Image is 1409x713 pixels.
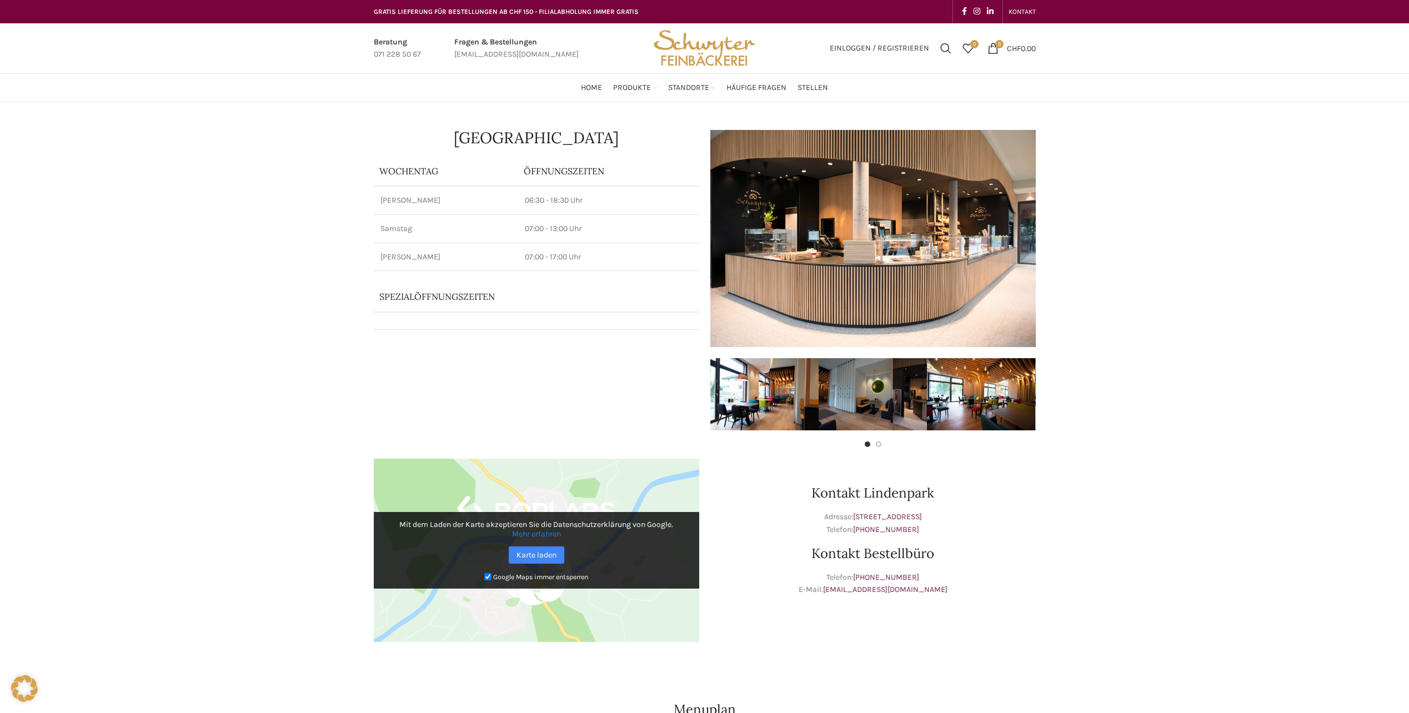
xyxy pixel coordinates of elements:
[726,77,786,99] a: Häufige Fragen
[668,77,715,99] a: Standorte
[374,36,421,61] a: Infobox link
[374,459,699,642] img: Google Maps
[982,37,1041,59] a: 0 CHF0.00
[957,37,979,59] div: Meine Wunschliste
[710,486,1036,500] h2: Kontakt Lindenpark
[865,441,870,447] li: Go to slide 1
[368,77,1041,99] div: Main navigation
[650,23,759,73] img: Bäckerei Schwyter
[710,571,1036,596] p: Telefon: E-Mail:
[710,358,819,430] div: 1 / 4
[524,165,694,177] p: ÖFFNUNGSZEITEN
[830,44,929,52] span: Einloggen / Registrieren
[382,520,691,539] p: Mit dem Laden der Karte akzeptieren Sie die Datenschutzerklärung von Google.
[1035,358,1144,430] img: 016-e1571924866289
[380,223,512,234] p: Samstag
[935,37,957,59] a: Suchen
[710,547,1036,560] h2: Kontakt Bestellbüro
[1009,8,1036,16] span: KONTAKT
[824,37,935,59] a: Einloggen / Registrieren
[650,43,759,52] a: Site logo
[927,358,1035,430] div: 3 / 4
[374,130,699,145] h1: [GEOGRAPHIC_DATA]
[484,573,492,580] input: Google Maps immer entsperren
[957,37,979,59] a: 0
[995,40,1004,48] span: 0
[380,252,512,263] p: [PERSON_NAME]
[819,358,927,430] div: 2 / 4
[509,546,564,564] a: Karte laden
[1007,43,1021,53] span: CHF
[959,4,970,19] a: Facebook social link
[853,573,919,582] a: [PHONE_NUMBER]
[613,77,657,99] a: Produkte
[525,252,693,263] p: 07:00 - 17:00 Uhr
[798,77,828,99] a: Stellen
[1035,358,1144,430] div: 4 / 4
[379,165,513,177] p: Wochentag
[970,40,979,48] span: 0
[668,83,709,93] span: Standorte
[970,4,984,19] a: Instagram social link
[853,512,922,521] a: [STREET_ADDRESS]
[1003,1,1041,23] div: Secondary navigation
[454,36,579,61] a: Infobox link
[1009,1,1036,23] a: KONTAKT
[823,585,947,594] a: [EMAIL_ADDRESS][DOMAIN_NAME]
[525,195,693,206] p: 06:30 - 18:30 Uhr
[984,4,997,19] a: Linkedin social link
[853,525,919,534] a: [PHONE_NUMBER]
[798,83,828,93] span: Stellen
[876,441,881,447] li: Go to slide 2
[613,83,651,93] span: Produkte
[525,223,693,234] p: 07:00 - 13:00 Uhr
[581,77,602,99] a: Home
[512,529,561,539] a: Mehr erfahren
[379,290,663,303] p: Spezialöffnungszeiten
[710,358,819,430] img: 003-e1571984124433
[1007,43,1036,53] bdi: 0.00
[819,358,927,430] img: 002-1-e1571984059720
[581,83,602,93] span: Home
[380,195,512,206] p: [PERSON_NAME]
[493,573,588,581] small: Google Maps immer entsperren
[726,83,786,93] span: Häufige Fragen
[710,511,1036,536] p: Adresse: Telefon:
[374,8,639,16] span: GRATIS LIEFERUNG FÜR BESTELLUNGEN AB CHF 150 - FILIALABHOLUNG IMMER GRATIS
[927,358,1035,430] img: 006-e1571983941404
